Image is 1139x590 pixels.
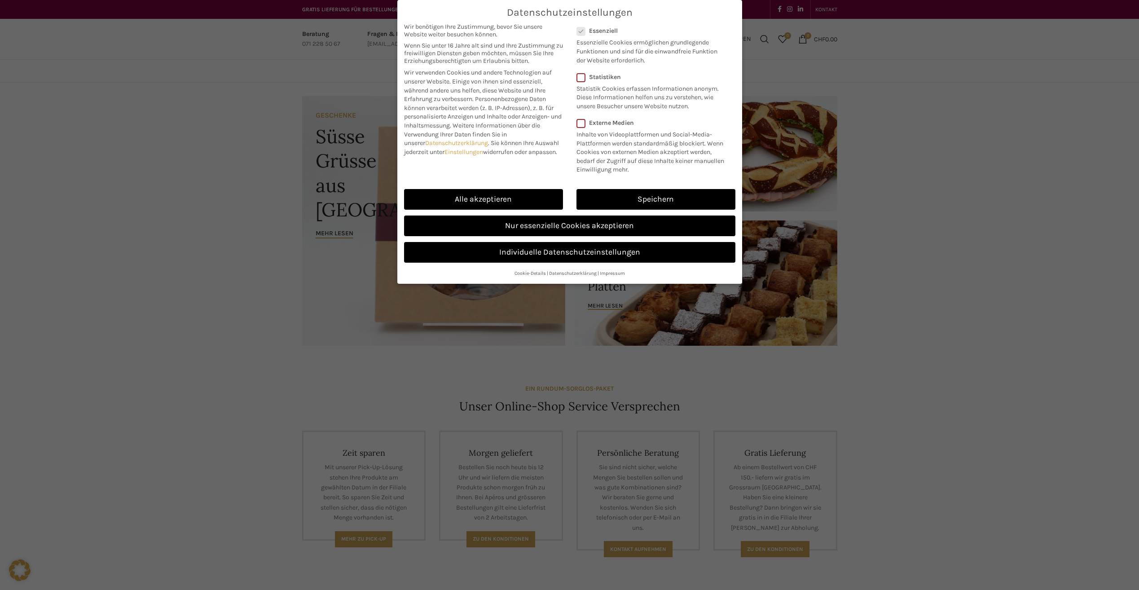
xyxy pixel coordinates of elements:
[576,119,730,127] label: Externe Medien
[404,216,735,236] a: Nur essenzielle Cookies akzeptieren
[576,35,724,65] p: Essenzielle Cookies ermöglichen grundlegende Funktionen und sind für die einwandfreie Funktion de...
[404,23,563,38] span: Wir benötigen Ihre Zustimmung, bevor Sie unsere Website weiter besuchen können.
[515,270,546,276] a: Cookie-Details
[549,270,597,276] a: Datenschutzerklärung
[576,189,735,210] a: Speichern
[576,27,724,35] label: Essenziell
[425,139,488,147] a: Datenschutzerklärung
[404,95,562,129] span: Personenbezogene Daten können verarbeitet werden (z. B. IP-Adressen), z. B. für personalisierte A...
[576,81,724,111] p: Statistik Cookies erfassen Informationen anonym. Diese Informationen helfen uns zu verstehen, wie...
[404,42,563,65] span: Wenn Sie unter 16 Jahre alt sind und Ihre Zustimmung zu freiwilligen Diensten geben möchten, müss...
[576,73,724,81] label: Statistiken
[404,242,735,263] a: Individuelle Datenschutzeinstellungen
[444,148,483,156] a: Einstellungen
[507,7,633,18] span: Datenschutzeinstellungen
[404,189,563,210] a: Alle akzeptieren
[600,270,625,276] a: Impressum
[404,69,552,103] span: Wir verwenden Cookies und andere Technologien auf unserer Website. Einige von ihnen sind essenzie...
[404,122,540,147] span: Weitere Informationen über die Verwendung Ihrer Daten finden Sie in unserer .
[576,127,730,174] p: Inhalte von Videoplattformen und Social-Media-Plattformen werden standardmäßig blockiert. Wenn Co...
[404,139,559,156] span: Sie können Ihre Auswahl jederzeit unter widerrufen oder anpassen.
